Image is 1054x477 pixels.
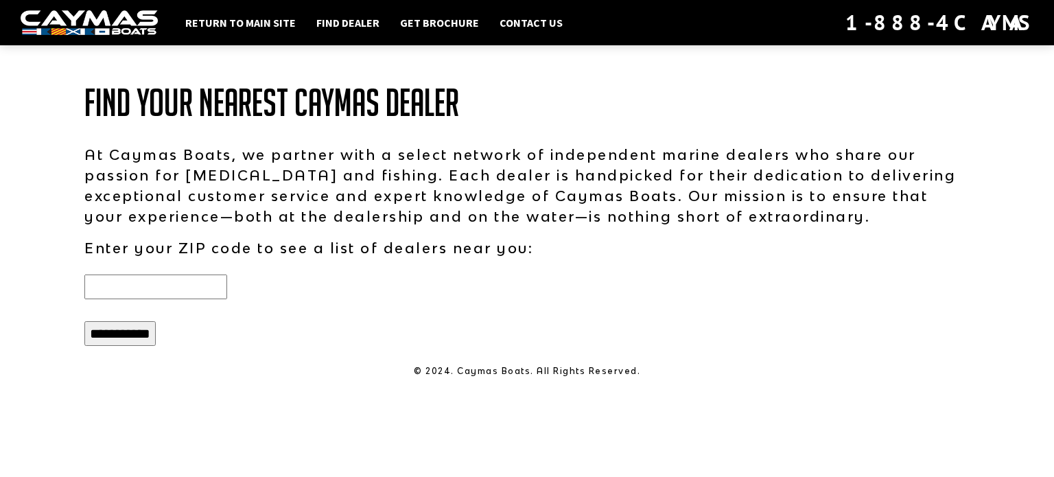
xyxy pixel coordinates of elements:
[309,14,386,32] a: Find Dealer
[845,8,1033,38] div: 1-888-4CAYMAS
[393,14,486,32] a: Get Brochure
[84,144,970,226] p: At Caymas Boats, we partner with a select network of independent marine dealers who share our pas...
[493,14,570,32] a: Contact Us
[84,365,970,377] p: © 2024. Caymas Boats. All Rights Reserved.
[84,237,970,258] p: Enter your ZIP code to see a list of dealers near you:
[21,10,158,36] img: white-logo-c9c8dbefe5ff5ceceb0f0178aa75bf4bb51f6bca0971e226c86eb53dfe498488.png
[178,14,303,32] a: Return to main site
[84,82,970,124] h1: Find Your Nearest Caymas Dealer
